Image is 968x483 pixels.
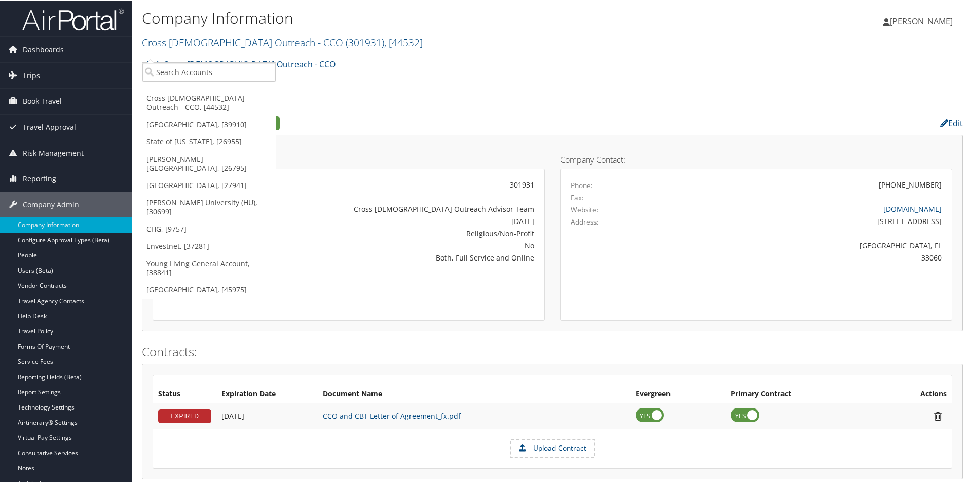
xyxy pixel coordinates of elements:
a: Young Living General Account, [38841] [142,254,276,280]
label: Website: [571,204,599,214]
div: 301931 [292,178,534,189]
a: CCO and CBT Letter of Agreement_fx.pdf [323,410,461,420]
div: [PHONE_NUMBER] [879,178,942,189]
a: [PERSON_NAME] [883,5,963,35]
a: [PERSON_NAME][GEOGRAPHIC_DATA], [26795] [142,150,276,176]
div: Religious/Non-Profit [292,227,534,238]
span: [PERSON_NAME] [890,15,953,26]
th: Actions [875,384,952,402]
input: Search Accounts [142,62,276,81]
label: Address: [571,216,599,226]
a: [GEOGRAPHIC_DATA], [45975] [142,280,276,298]
a: Envestnet, [37281] [142,237,276,254]
span: Book Travel [23,88,62,113]
span: , [ 44532 ] [384,34,423,48]
th: Primary Contract [726,384,875,402]
div: Cross [DEMOGRAPHIC_DATA] Outreach Advisor Team [292,203,534,213]
span: [DATE] [221,410,244,420]
label: Upload Contract [511,439,594,456]
h2: Contracts: [142,342,963,359]
h4: Account Details: [153,155,545,163]
div: Add/Edit Date [221,411,313,420]
a: State of [US_STATE], [26955] [142,132,276,150]
a: [GEOGRAPHIC_DATA], [39910] [142,115,276,132]
div: Both, Full Service and Online [292,251,534,262]
i: Remove Contract [929,410,947,421]
span: ( 301931 ) [346,34,384,48]
span: Reporting [23,165,56,191]
label: Fax: [571,192,584,202]
div: EXPIRED [158,408,211,422]
h1: Company Information [142,7,689,28]
label: Phone: [571,179,593,190]
a: Edit [940,117,963,128]
th: Expiration Date [216,384,318,402]
h4: Company Contact: [560,155,952,163]
div: [STREET_ADDRESS] [667,215,942,226]
th: Evergreen [630,384,726,402]
span: Travel Approval [23,114,76,139]
a: [PERSON_NAME] University (HU), [30699] [142,193,276,219]
a: CHG, [9757] [142,219,276,237]
a: [DOMAIN_NAME] [883,203,942,213]
th: Document Name [318,384,630,402]
h2: Company Profile: [142,113,684,130]
div: 33060 [667,251,942,262]
div: [GEOGRAPHIC_DATA], FL [667,239,942,250]
span: Trips [23,62,40,87]
span: Risk Management [23,139,84,165]
div: No [292,239,534,250]
a: [GEOGRAPHIC_DATA], [27941] [142,176,276,193]
a: Cross [DEMOGRAPHIC_DATA] Outreach - CCO [142,34,423,48]
a: Cross [DEMOGRAPHIC_DATA] Outreach - CCO, [44532] [142,89,276,115]
a: Cross [DEMOGRAPHIC_DATA] Outreach - CCO [156,53,336,73]
div: [DATE] [292,215,534,226]
th: Status [153,384,216,402]
span: Dashboards [23,36,64,61]
span: Company Admin [23,191,79,216]
img: airportal-logo.png [22,7,124,30]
